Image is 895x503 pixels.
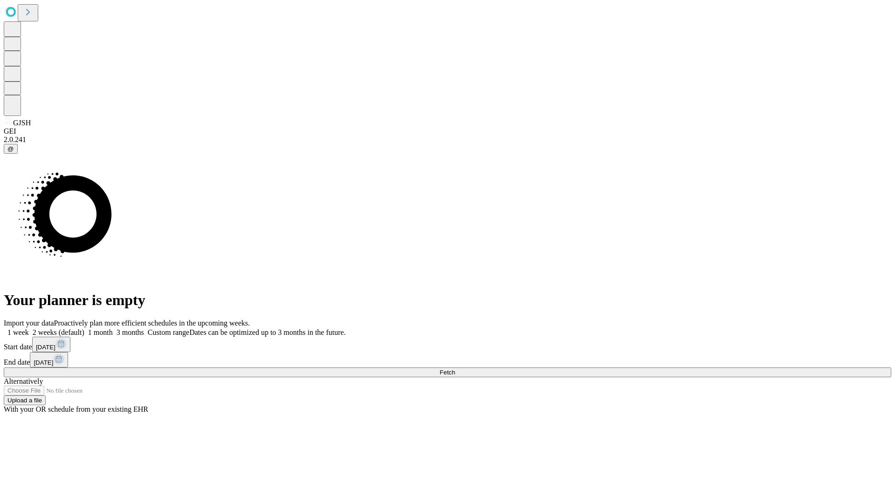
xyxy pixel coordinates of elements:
span: Alternatively [4,377,43,385]
button: [DATE] [32,337,70,352]
span: 1 month [88,328,113,336]
span: With your OR schedule from your existing EHR [4,405,148,413]
h1: Your planner is empty [4,292,891,309]
button: [DATE] [30,352,68,367]
button: @ [4,144,18,154]
span: Proactively plan more efficient schedules in the upcoming weeks. [54,319,250,327]
div: 2.0.241 [4,136,891,144]
div: GEI [4,127,891,136]
button: Upload a file [4,395,46,405]
span: Custom range [148,328,189,336]
span: [DATE] [36,344,55,351]
div: Start date [4,337,891,352]
span: @ [7,145,14,152]
span: [DATE] [34,359,53,366]
span: Import your data [4,319,54,327]
span: 3 months [117,328,144,336]
span: 1 week [7,328,29,336]
button: Fetch [4,367,891,377]
span: GJSH [13,119,31,127]
span: 2 weeks (default) [33,328,84,336]
span: Fetch [440,369,455,376]
span: Dates can be optimized up to 3 months in the future. [189,328,345,336]
div: End date [4,352,891,367]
